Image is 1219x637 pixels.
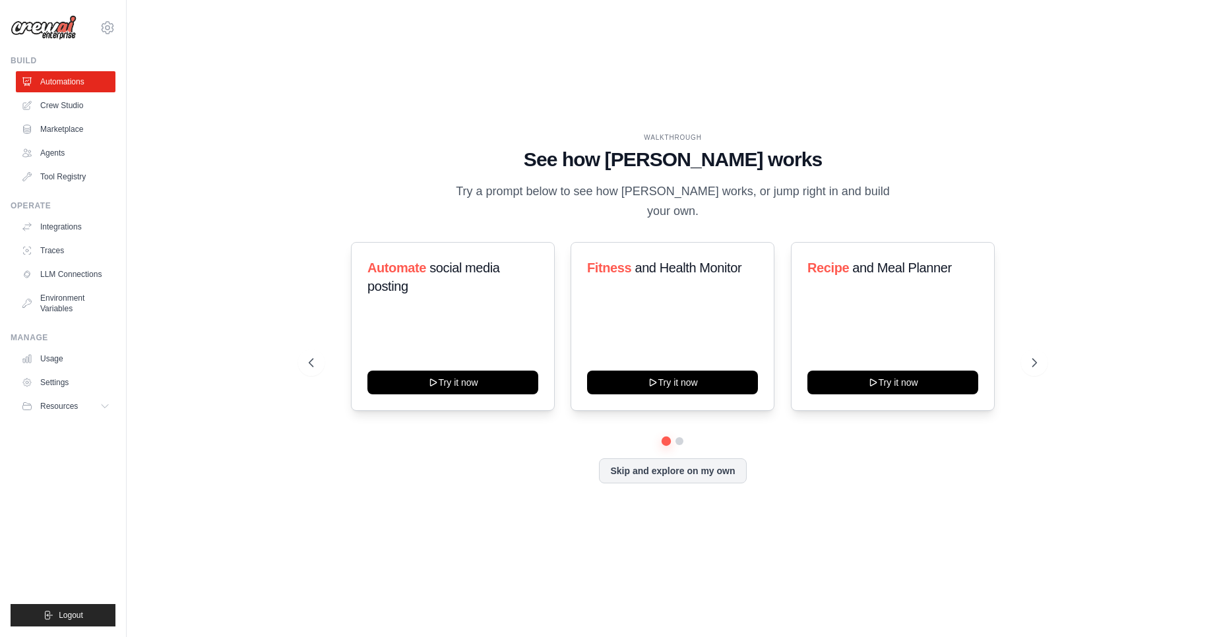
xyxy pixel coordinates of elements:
span: Recipe [807,260,849,275]
a: LLM Connections [16,264,115,285]
button: Try it now [807,371,978,394]
a: Usage [16,348,115,369]
button: Resources [16,396,115,417]
span: and Health Monitor [635,260,742,275]
a: Marketplace [16,119,115,140]
span: Automate [367,260,426,275]
span: Fitness [587,260,631,275]
a: Tool Registry [16,166,115,187]
a: Crew Studio [16,95,115,116]
iframe: Chat Widget [1153,574,1219,637]
img: Logo [11,15,77,40]
div: Operate [11,200,115,211]
div: Manage [11,332,115,343]
button: Try it now [587,371,758,394]
a: Environment Variables [16,288,115,319]
span: Logout [59,610,83,621]
button: Skip and explore on my own [599,458,746,483]
div: Build [11,55,115,66]
p: Try a prompt below to see how [PERSON_NAME] works, or jump right in and build your own. [451,182,894,221]
a: Automations [16,71,115,92]
span: Resources [40,401,78,411]
span: and Meal Planner [852,260,951,275]
a: Integrations [16,216,115,237]
h1: See how [PERSON_NAME] works [309,148,1037,171]
span: social media posting [367,260,500,293]
a: Traces [16,240,115,261]
a: Settings [16,372,115,393]
button: Try it now [367,371,538,394]
div: WALKTHROUGH [309,133,1037,142]
a: Agents [16,142,115,164]
button: Logout [11,604,115,626]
